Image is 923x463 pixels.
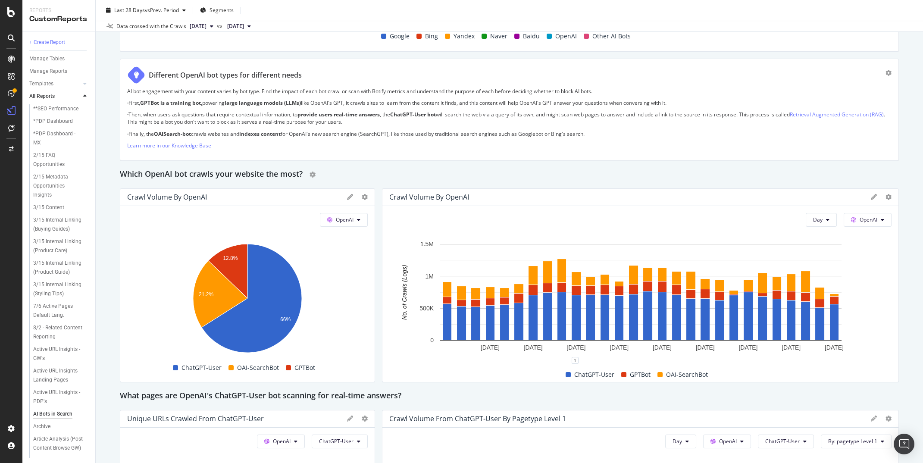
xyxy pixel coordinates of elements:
[29,54,65,63] div: Manage Tables
[430,337,434,344] text: 0
[610,344,629,351] text: [DATE]
[719,438,737,445] span: OpenAI
[33,366,89,385] a: Active URL Insights - Landing Pages
[33,345,82,363] div: Active URL Insights - GW's
[29,79,81,88] a: Templates
[33,151,81,169] div: 2/15 FAQ Opportunities
[695,344,714,351] text: [DATE]
[425,31,438,41] span: Bing
[312,435,368,448] button: ChatGPT-User
[885,70,892,76] div: gear
[33,280,84,298] div: 3/15 Internal Linking (Styling Tips)
[127,111,892,125] p: Then, when users ask questions that require contextual information, to , the will search the web ...
[821,435,892,448] button: By: pagetype Level 1
[454,31,475,41] span: Yandex
[419,305,434,312] text: 500K
[33,388,89,406] a: Active URL Insights - PDP's
[703,435,751,448] button: OpenAI
[199,291,213,297] text: 21.2%
[190,22,207,30] span: 2025 Sep. 13th
[29,67,67,76] div: Manage Reports
[592,31,631,41] span: Other AI Bots
[33,435,89,453] a: Article Analysis (Post Content Browse GW)
[33,302,83,320] div: 7/6 Active Pages Default Lang.
[480,344,499,351] text: [DATE]
[844,213,892,227] button: OpenAI
[127,88,892,95] p: AI bot engagement with your content varies by bot type. Find the impact of each bot crawl or scan...
[310,172,316,178] div: gear
[806,213,837,227] button: Day
[555,31,577,41] span: OpenAI
[523,31,540,41] span: Baidu
[154,130,191,138] strong: OAISearch-bot
[149,70,302,80] div: Different OpenAI bot types for different needs
[29,38,65,47] div: + Create Report
[390,111,436,118] strong: ChatGPT-User bot
[33,410,72,419] div: AI Bots in Search
[127,111,128,118] strong: ·
[127,99,128,106] strong: ·
[523,344,542,351] text: [DATE]
[33,302,89,320] a: 7/6 Active Pages Default Lang.
[127,142,211,149] a: Learn more in our Knowledge Base
[33,216,84,234] div: 3/15 Internal Linking (Buying Guides)
[33,172,84,200] div: 2/15 Metadata Opportunities Insights
[336,216,354,223] span: OpenAI
[33,422,50,431] div: Archive
[738,344,757,351] text: [DATE]
[127,414,264,423] div: Unique URLs Crawled from ChatGPT-User
[33,323,83,341] div: 8/2 - Related Content Reporting
[297,111,380,118] strong: provide users real-time answers
[224,21,254,31] button: [DATE]
[257,435,305,448] button: OpenAI
[120,168,899,181] div: Which OpenAI bot crawls your website the most?
[29,92,55,101] div: All Reports
[237,363,279,373] span: OAI-SearchBot
[33,410,89,419] a: AI Bots in Search
[665,435,696,448] button: Day
[33,422,89,431] a: Archive
[29,7,88,14] div: Reports
[29,79,53,88] div: Templates
[574,369,614,380] span: ChatGPT-User
[33,117,89,126] a: *PDP Dashboard
[894,434,914,454] div: Open Intercom Messenger
[120,389,899,403] div: What pages are OpenAI's ChatGPT-User bot scanning for real-time answers?
[33,280,89,298] a: 3/15 Internal Linking (Styling Tips)
[33,151,89,169] a: 2/15 FAQ Opportunities
[566,344,585,351] text: [DATE]
[33,259,84,277] div: 3/15 Internal Linking (Product Guide)
[389,240,892,360] div: A chart.
[33,129,81,147] div: *PDP Dashboard - MX
[33,345,89,363] a: Active URL Insights - GW's
[33,237,89,255] a: 3/15 Internal Linking (Product Care)
[210,6,234,14] span: Segments
[758,435,814,448] button: ChatGPT-User
[140,99,202,106] strong: GPTBot is a training bot,
[390,31,410,41] span: Google
[181,363,222,373] span: ChatGPT-User
[33,435,85,453] div: Article Analysis (Post Content Browse GW)
[33,104,89,113] a: **SEO Performance
[33,203,64,212] div: 3/15 Content
[33,117,73,126] div: *PDP Dashboard
[116,22,186,30] div: Data crossed with the Crawls
[33,129,89,147] a: *PDP Dashboard - MX
[401,265,408,320] text: No. of Crawls (Logs)
[813,216,823,223] span: Day
[382,188,899,382] div: Crawl Volume by OpenAIDayOpenAIA chart.1ChatGPT-UserGPTBotOAI-SearchBot
[127,99,892,106] p: First, powering like OpenAI's GPT, it crawls sites to learn from the content it finds, and this c...
[666,369,708,380] span: OAI-SearchBot
[120,188,375,382] div: Crawl Volume by OpenAIOpenAIA chart.ChatGPT-UserOAI-SearchBotGPTBot
[127,130,892,138] p: Finally, the crawls websites and for OpenAI's new search engine (SearchGPT), like those used by t...
[273,438,291,445] span: OpenAI
[280,316,291,322] text: 66%
[33,388,82,406] div: Active URL Insights - PDP's
[572,357,579,364] div: 1
[29,92,81,101] a: All Reports
[114,6,145,14] span: Last 28 Days
[33,104,78,113] div: **SEO Performance
[33,323,89,341] a: 8/2 - Related Content Reporting
[420,241,434,247] text: 1.5M
[239,130,281,138] strong: indexes content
